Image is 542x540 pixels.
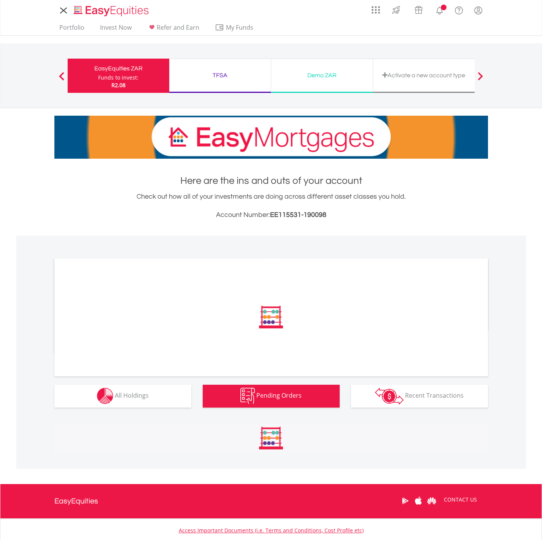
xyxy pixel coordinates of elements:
a: Huawei [425,489,439,513]
h3: Account Number: [54,210,488,220]
span: Refer and Earn [157,23,199,32]
div: Activate a new account type [378,70,470,81]
button: Recent Transactions [351,385,488,408]
a: Access Important Documents (i.e. Terms and Conditions, Cost Profile etc) [179,527,364,534]
span: My Funds [215,22,265,32]
img: EasyMortage Promotion Banner [54,116,488,159]
img: thrive-v2.svg [390,4,402,16]
button: All Holdings [54,385,191,408]
div: EasyEquities ZAR [72,63,165,74]
a: AppsGrid [367,2,385,14]
span: All Holdings [115,391,149,400]
a: Notifications [430,2,449,17]
a: Home page [71,2,152,17]
span: Pending Orders [256,391,302,400]
a: Invest Now [97,24,135,35]
h1: Here are the ins and outs of your account [54,174,488,188]
span: R2.08 [111,81,126,89]
a: Google Play [399,489,412,513]
a: EasyEquities [54,484,98,518]
img: holdings-wht.png [97,388,113,404]
a: Refer and Earn [144,24,202,35]
a: My Profile [469,2,488,19]
img: grid-menu-icon.svg [372,6,380,14]
div: Demo ZAR [276,70,368,81]
a: Apple [412,489,425,513]
a: Vouchers [407,2,430,16]
img: EasyEquities_Logo.png [72,5,152,17]
div: TFSA [174,70,266,81]
img: transactions-zar-wht.png [375,388,404,405]
img: pending_instructions-wht.png [240,388,255,404]
a: FAQ's and Support [449,2,469,17]
img: vouchers-v2.svg [412,4,425,16]
div: Funds to invest: [98,74,138,81]
a: Portfolio [56,24,87,35]
div: Check out how all of your investments are doing across different asset classes you hold. [54,191,488,220]
span: Recent Transactions [405,391,464,400]
button: Pending Orders [203,385,340,408]
span: EE115531-190098 [270,211,326,218]
a: CONTACT US [439,489,482,510]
